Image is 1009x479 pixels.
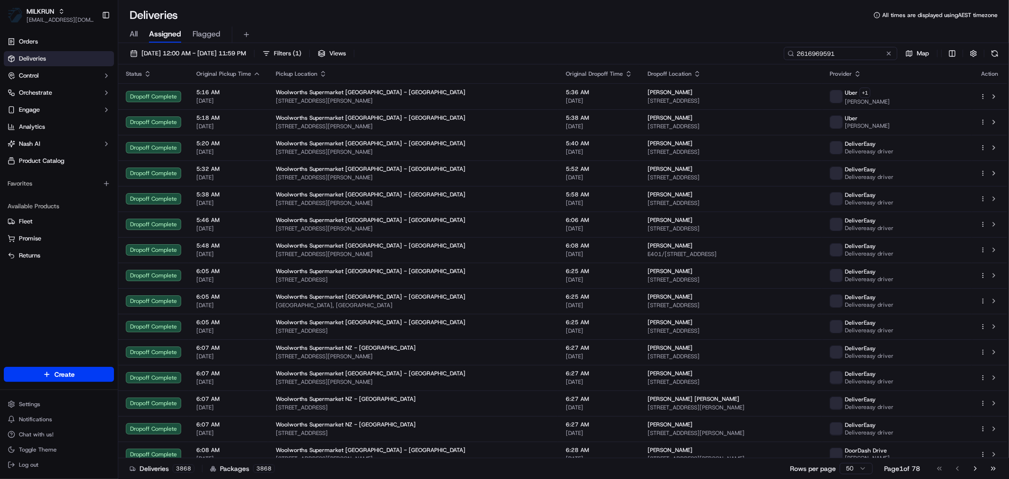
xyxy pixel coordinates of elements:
[845,403,894,411] span: Delivereasy driver
[276,123,551,130] span: [STREET_ADDRESS][PERSON_NAME]
[648,250,815,258] span: E401/[STREET_ADDRESS]
[126,47,250,60] button: [DATE] 12:00 AM - [DATE] 11:59 PM
[845,217,876,224] span: DeliverEasy
[276,250,551,258] span: [STREET_ADDRESS][PERSON_NAME]
[196,191,261,198] span: 5:38 AM
[845,370,876,378] span: DeliverEasy
[19,416,52,423] span: Notifications
[648,378,815,386] span: [STREET_ADDRESS]
[196,267,261,275] span: 6:05 AM
[566,455,632,462] span: [DATE]
[196,70,251,78] span: Original Pickup Time
[648,421,693,428] span: [PERSON_NAME]
[566,123,632,130] span: [DATE]
[193,28,220,40] span: Flagged
[196,421,261,428] span: 6:07 AM
[4,214,114,229] button: Fleet
[566,174,632,181] span: [DATE]
[196,276,261,284] span: [DATE]
[845,275,894,283] span: Delivereasy driver
[917,49,929,58] span: Map
[4,398,114,411] button: Settings
[4,428,114,441] button: Chat with us!
[4,51,114,66] a: Deliveries
[293,49,301,58] span: ( 1 )
[196,319,261,326] span: 6:05 AM
[566,378,632,386] span: [DATE]
[4,4,98,27] button: MILKRUNMILKRUN[EMAIL_ADDRESS][DOMAIN_NAME]
[648,429,815,437] span: [STREET_ADDRESS][PERSON_NAME]
[980,70,1000,78] div: Action
[4,367,114,382] button: Create
[276,242,465,249] span: Woolworths Supermarket [GEOGRAPHIC_DATA] - [GEOGRAPHIC_DATA]
[19,431,53,438] span: Chat with us!
[988,47,1001,60] button: Refresh
[648,267,693,275] span: [PERSON_NAME]
[276,174,551,181] span: [STREET_ADDRESS][PERSON_NAME]
[276,165,465,173] span: Woolworths Supermarket [GEOGRAPHIC_DATA] - [GEOGRAPHIC_DATA]
[276,429,551,437] span: [STREET_ADDRESS]
[648,148,815,156] span: [STREET_ADDRESS]
[196,327,261,335] span: [DATE]
[648,97,815,105] span: [STREET_ADDRESS]
[566,165,632,173] span: 5:52 AM
[566,446,632,454] span: 6:28 AM
[845,327,894,334] span: Delivereasy driver
[845,115,858,122] span: Uber
[276,344,416,352] span: Woolworths Supermarket NZ - [GEOGRAPHIC_DATA]
[648,199,815,207] span: [STREET_ADDRESS]
[314,47,350,60] button: Views
[4,102,114,117] button: Engage
[4,458,114,471] button: Log out
[566,302,632,309] span: [DATE]
[845,429,894,436] span: Delivereasy driver
[566,353,632,360] span: [DATE]
[566,225,632,232] span: [DATE]
[648,242,693,249] span: [PERSON_NAME]
[196,114,261,122] span: 5:18 AM
[845,421,876,429] span: DeliverEasy
[276,404,551,411] span: [STREET_ADDRESS]
[196,353,261,360] span: [DATE]
[648,276,815,284] span: [STREET_ADDRESS]
[274,49,301,58] span: Filters
[648,344,693,352] span: [PERSON_NAME]
[845,191,876,199] span: DeliverEasy
[566,97,632,105] span: [DATE]
[126,70,142,78] span: Status
[566,114,632,122] span: 5:38 AM
[276,327,551,335] span: [STREET_ADDRESS]
[19,461,38,469] span: Log out
[648,70,692,78] span: Dropoff Location
[845,242,876,250] span: DeliverEasy
[845,89,858,97] span: Uber
[196,216,261,224] span: 5:46 AM
[26,16,94,24] button: [EMAIL_ADDRESS][DOMAIN_NAME]
[648,114,693,122] span: [PERSON_NAME]
[276,293,465,301] span: Woolworths Supermarket [GEOGRAPHIC_DATA] - [GEOGRAPHIC_DATA]
[566,267,632,275] span: 6:25 AM
[648,140,693,147] span: [PERSON_NAME]
[566,191,632,198] span: 5:58 AM
[845,396,876,403] span: DeliverEasy
[648,353,815,360] span: [STREET_ADDRESS]
[130,28,138,40] span: All
[276,455,551,462] span: [STREET_ADDRESS][PERSON_NAME]
[4,231,114,246] button: Promise
[196,378,261,386] span: [DATE]
[8,251,110,260] a: Returns
[566,327,632,335] span: [DATE]
[4,68,114,83] button: Control
[19,71,39,80] span: Control
[276,446,465,454] span: Woolworths Supermarket [GEOGRAPHIC_DATA] - [GEOGRAPHIC_DATA]
[784,47,897,60] input: Type to search
[566,148,632,156] span: [DATE]
[196,123,261,130] span: [DATE]
[258,47,306,60] button: Filters(1)
[566,199,632,207] span: [DATE]
[845,98,890,106] span: [PERSON_NAME]
[276,319,465,326] span: Woolworths Supermarket [GEOGRAPHIC_DATA] - [GEOGRAPHIC_DATA]
[566,242,632,249] span: 6:08 AM
[196,140,261,147] span: 5:20 AM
